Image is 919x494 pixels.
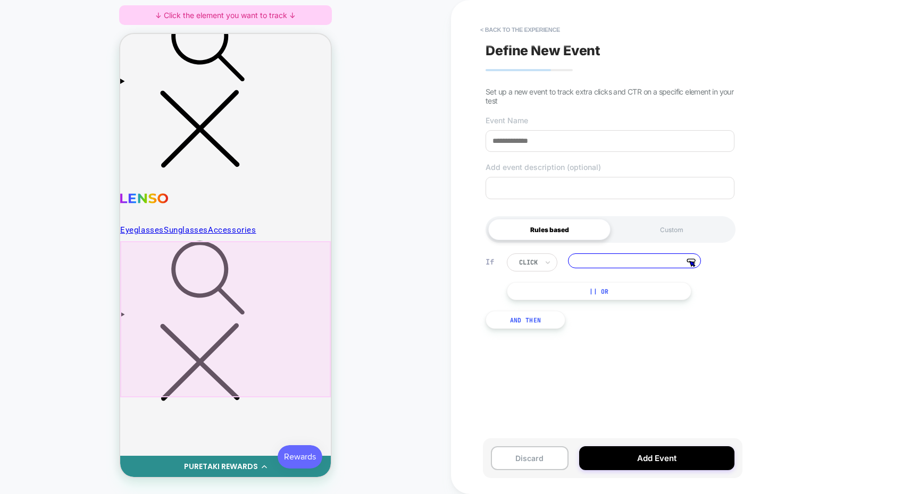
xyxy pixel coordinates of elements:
button: And Then [486,311,565,329]
span: Define New Event [486,42,600,58]
iframe: To enrich screen reader interactions, please activate Accessibility in Grammarly extension settings [120,34,331,477]
div: Rules based [488,219,611,240]
span: Event Name [486,116,528,125]
div: If [486,257,496,267]
button: Add Event [579,446,734,470]
button: < back to the experience [475,21,565,38]
div: Custom [611,219,733,240]
button: || Or [507,282,691,300]
button: Discard [491,446,569,470]
iframe: Button to open loyalty program pop-up [157,411,202,435]
div: ↓ Click the element you want to track ↓ [119,5,332,25]
span: Add event description (optional) [486,163,601,172]
span: Set up a new event to track extra clicks and CTR on a specific element in your test [486,87,733,105]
